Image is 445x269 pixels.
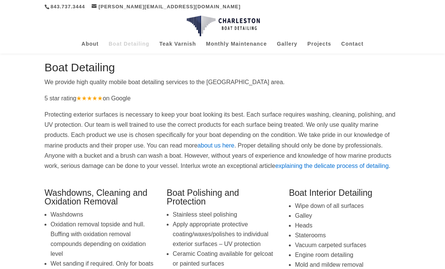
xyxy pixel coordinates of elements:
[51,220,156,259] li: Oxidation removal topside and hull. Buffing with oxidation removal compounds depending on oxidati...
[173,210,278,220] li: Stainless steel polishing
[76,95,103,101] span: ★★★★★
[173,249,278,269] li: Ceramic Coating available for gelcoat or painted surfaces
[295,221,400,231] li: Heads
[44,77,400,93] p: We provide high quality mobile boat detailing services to the [GEOGRAPHIC_DATA] area.
[92,4,241,9] a: [PERSON_NAME][EMAIL_ADDRESS][DOMAIN_NAME]
[51,210,156,220] li: Washdowns
[44,189,156,210] h2: Washdowns, Cleaning and Oxidation Removal
[167,189,278,210] h2: Boat Polishing and Protection
[173,220,278,249] li: Apply appropriate protective coating/waxes/polishes to individual exterior surfaces – UV protection
[277,41,297,54] a: Gallery
[44,109,400,171] p: Protecting exterior surfaces is necessary to keep your boat looking its best. Each surface requir...
[295,211,400,221] li: Galley
[341,41,364,54] a: Contact
[198,142,235,149] a: about us here
[295,231,400,240] li: Staterooms
[295,201,400,211] li: Wipe down of all surfaces
[160,41,196,54] a: Teak Varnish
[206,41,267,54] a: Monthly Maintenance
[187,15,260,37] img: Charleston Boat Detailing
[44,95,103,101] span: 5 star rating
[307,41,331,54] a: Projects
[103,95,130,101] span: on Google
[44,62,400,77] h1: Boat Detailing
[289,189,400,201] h2: Boat Interior Detailing
[81,41,98,54] a: About
[109,41,149,54] a: Boat Detailing
[275,163,389,169] a: explaining the delicate process of detailing
[295,250,400,260] li: Engine room detailing
[51,4,85,9] a: 843.737.3444
[295,240,400,250] li: Vacuum carpeted surfaces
